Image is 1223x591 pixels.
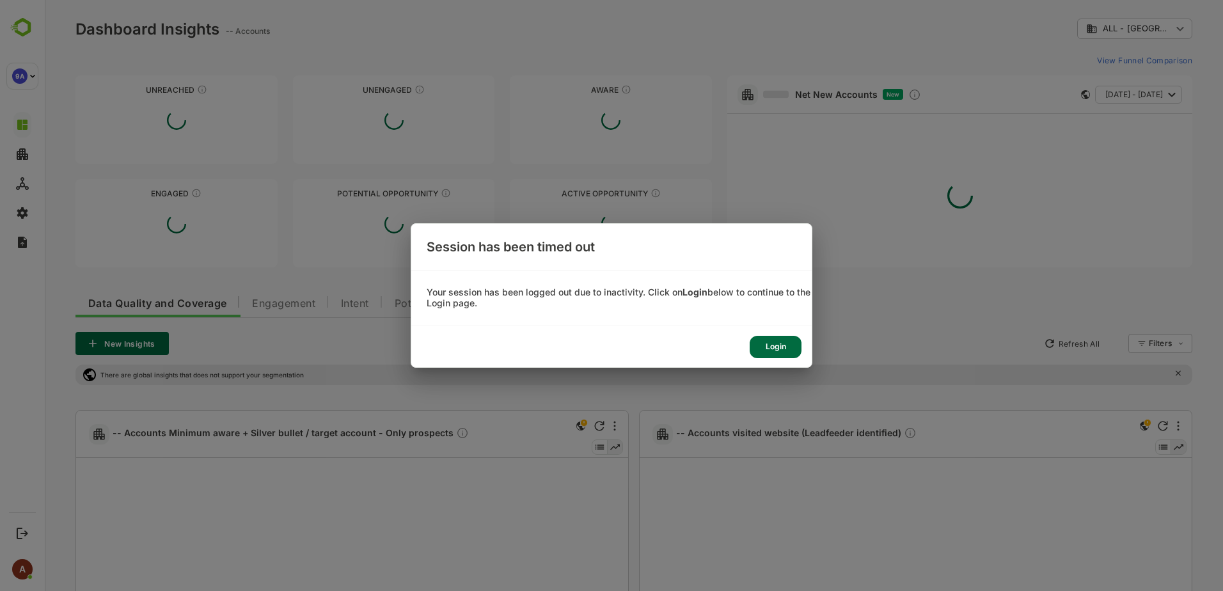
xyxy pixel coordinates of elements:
[411,224,812,270] div: Session has been timed out
[396,188,406,198] div: These accounts are MQAs and can be passed on to Inside Sales
[483,299,506,309] span: Deal
[56,371,259,379] p: There are global insights that does not support your segmentation
[1103,332,1148,355] div: Filters
[631,427,872,441] span: -- Accounts visited website (Leadfeeder identified)
[350,299,458,309] span: Potential Opportunity
[718,89,833,100] a: Net New Accounts
[411,427,424,441] div: Description not present
[31,85,233,95] div: Unreached
[68,427,429,441] a: -- Accounts Minimum aware + Silver bullet / target account - Only prospectsDescription not present
[31,332,124,355] button: New Insights
[1047,50,1148,70] button: View Funnel Comparison
[1104,338,1127,348] div: Filters
[1113,421,1123,431] div: Refresh
[68,427,424,441] span: -- Accounts Minimum aware + Silver bullet / target account - Only prospects
[1036,90,1045,99] div: This card does not support filter and segments
[750,336,801,358] div: Login
[411,287,812,309] div: Your session has been logged out due to inactivity. Click on below to continue to the Login page.
[631,427,877,441] a: -- Accounts visited website (Leadfeeder identified)Description not present
[993,333,1061,354] button: Refresh All
[683,287,707,297] b: Login
[1132,421,1135,431] div: More
[31,20,175,38] div: Dashboard Insights
[181,26,229,36] ag: -- Accounts
[296,299,324,309] span: Intent
[859,427,872,441] div: Description not present
[1058,24,1127,33] span: ALL - [GEOGRAPHIC_DATA]
[576,84,587,95] div: These accounts have just entered the buying cycle and need further nurturing
[532,299,581,309] span: Customer
[842,91,855,98] span: New
[465,189,667,198] div: Active Opportunity
[528,418,544,436] div: This is a global insight. Segment selection is not applicable for this view
[31,189,233,198] div: Engaged
[146,188,157,198] div: These accounts are warm, further nurturing would qualify them to MQAs
[43,299,182,309] span: Data Quality and Coverage
[1092,418,1107,436] div: This is a global insight. Segment selection is not applicable for this view
[864,88,876,101] div: Discover new ICP-fit accounts showing engagement — via intent surges, anonymous website visits, L...
[207,299,271,309] span: Engagement
[606,188,616,198] div: These accounts have open opportunities which might be at any of the Sales Stages
[1041,23,1127,35] div: ALL - Slovenia
[248,189,450,198] div: Potential Opportunity
[549,421,560,431] div: Refresh
[1050,86,1137,104] button: [DATE] - [DATE]
[1061,86,1118,103] span: [DATE] - [DATE]
[248,85,450,95] div: Unengaged
[1032,17,1148,42] div: ALL - [GEOGRAPHIC_DATA]
[465,85,667,95] div: Aware
[569,421,571,431] div: More
[152,84,162,95] div: These accounts have not been engaged with for a defined time period
[370,84,380,95] div: These accounts have not shown enough engagement and need nurturing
